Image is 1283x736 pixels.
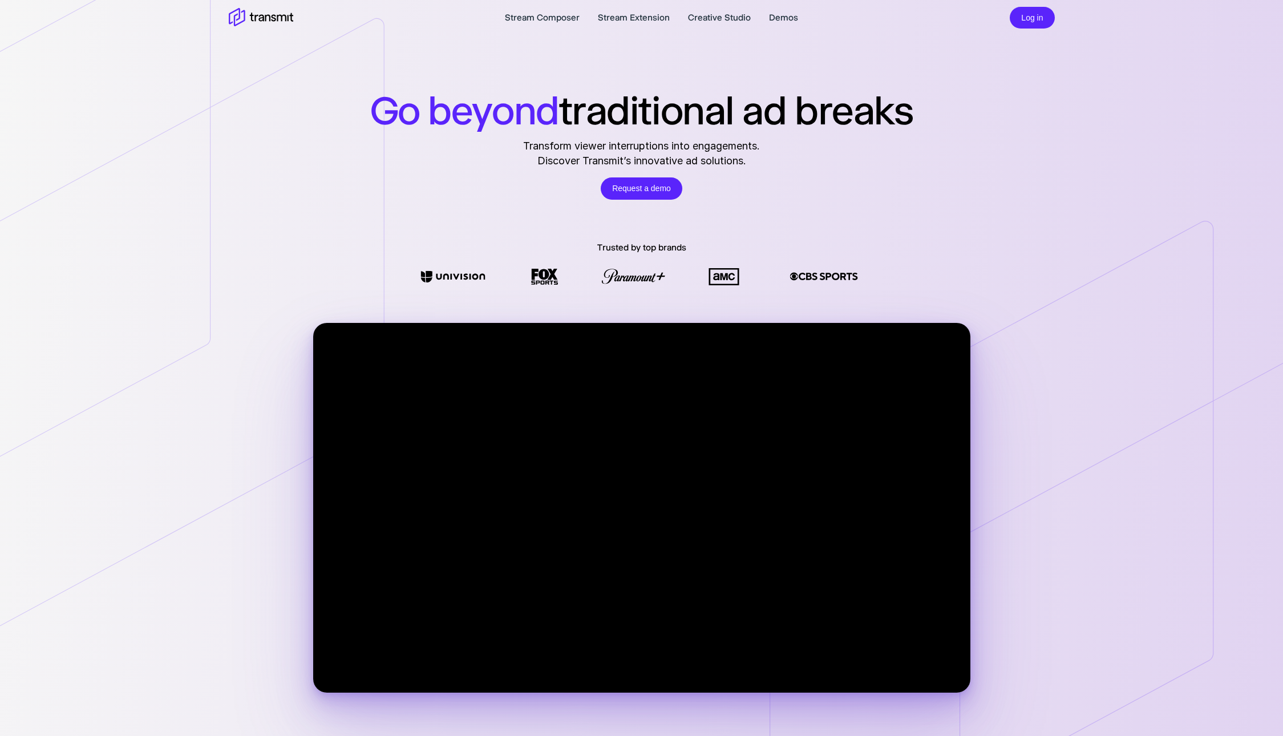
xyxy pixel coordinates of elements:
span: Discover Transmit’s innovative ad solutions. [523,153,760,168]
a: Creative Studio [688,11,751,25]
span: Transform viewer interruptions into engagements. [523,139,760,153]
button: Log in [1010,7,1054,29]
span: Go beyond [370,87,559,134]
h1: traditional ad breaks [370,87,913,134]
a: Stream Extension [598,11,670,25]
p: Trusted by top brands [597,241,686,254]
a: Stream Composer [505,11,580,25]
a: Request a demo [601,177,682,200]
a: Log in [1010,11,1054,22]
a: Demos [769,11,798,25]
